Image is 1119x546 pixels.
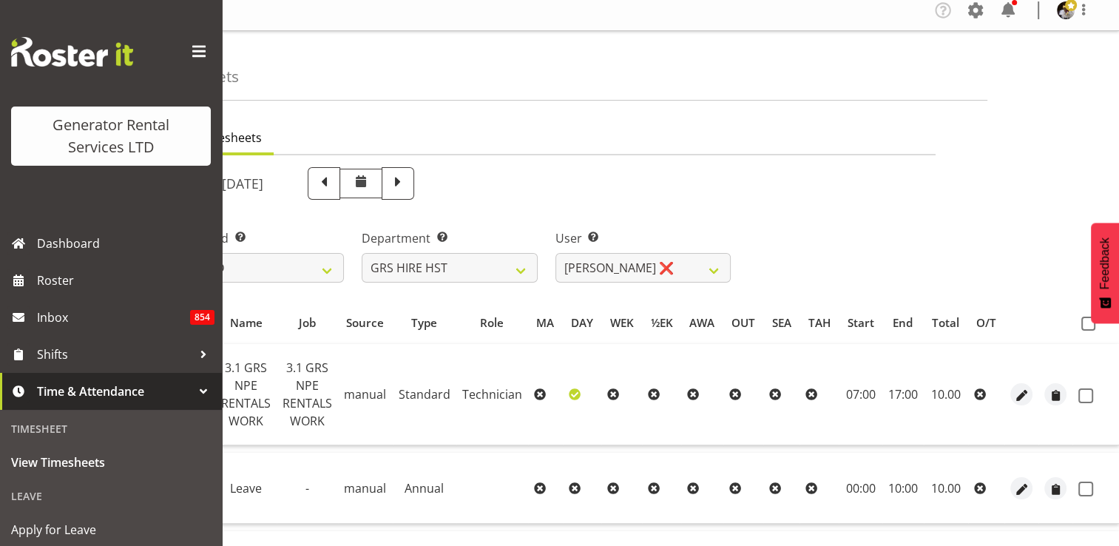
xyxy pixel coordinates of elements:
a: View Timesheets [4,444,218,481]
label: Department [362,229,537,247]
td: 17:00 [882,344,924,445]
td: 10.00 [924,453,968,524]
span: Job [299,314,316,331]
img: Rosterit website logo [11,37,133,67]
span: O/T [976,314,996,331]
label: Pay Period [169,229,344,247]
span: - [305,480,309,496]
span: Apply for Leave [11,519,211,541]
span: DAY [571,314,593,331]
span: Roster [37,269,214,291]
td: Annual [393,453,456,524]
span: Time & Attendance [37,380,192,402]
span: manual [344,386,386,402]
div: Generator Rental Services LTD [26,114,196,158]
span: WEK [610,314,634,331]
span: View Timesheets [11,451,211,473]
span: 3.1 GRS NPE RENTALS WORK [283,360,332,429]
td: 10:00 [882,453,924,524]
td: 07:00 [839,344,882,445]
span: AWA [689,314,714,331]
td: 00:00 [839,453,882,524]
span: Type [411,314,437,331]
span: TAH [808,314,831,331]
span: Leave [230,480,262,496]
td: 10.00 [924,344,968,445]
span: SEA [772,314,791,331]
button: Feedback - Show survey [1091,223,1119,323]
span: Technician [462,386,522,402]
span: 3.1 GRS NPE RENTALS WORK [221,360,271,429]
span: Shifts [37,343,192,365]
span: Role [480,314,504,331]
span: End [893,314,913,331]
td: Standard [393,344,456,445]
div: Leave [4,481,218,511]
span: Feedback [1098,237,1112,289]
span: Name [230,314,263,331]
span: 854 [190,310,214,325]
span: manual [344,480,386,496]
span: Source [346,314,384,331]
span: Inbox [37,306,190,328]
span: MA [536,314,554,331]
div: Timesheet [4,414,218,444]
span: Start [847,314,873,331]
span: OUT [731,314,755,331]
span: Total [932,314,959,331]
span: ½EK [651,314,673,331]
span: Dashboard [37,232,214,255]
label: User [555,229,731,247]
img: andrew-crenfeldtab2e0c3de70d43fd7286f7b271d34304.png [1057,1,1075,19]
